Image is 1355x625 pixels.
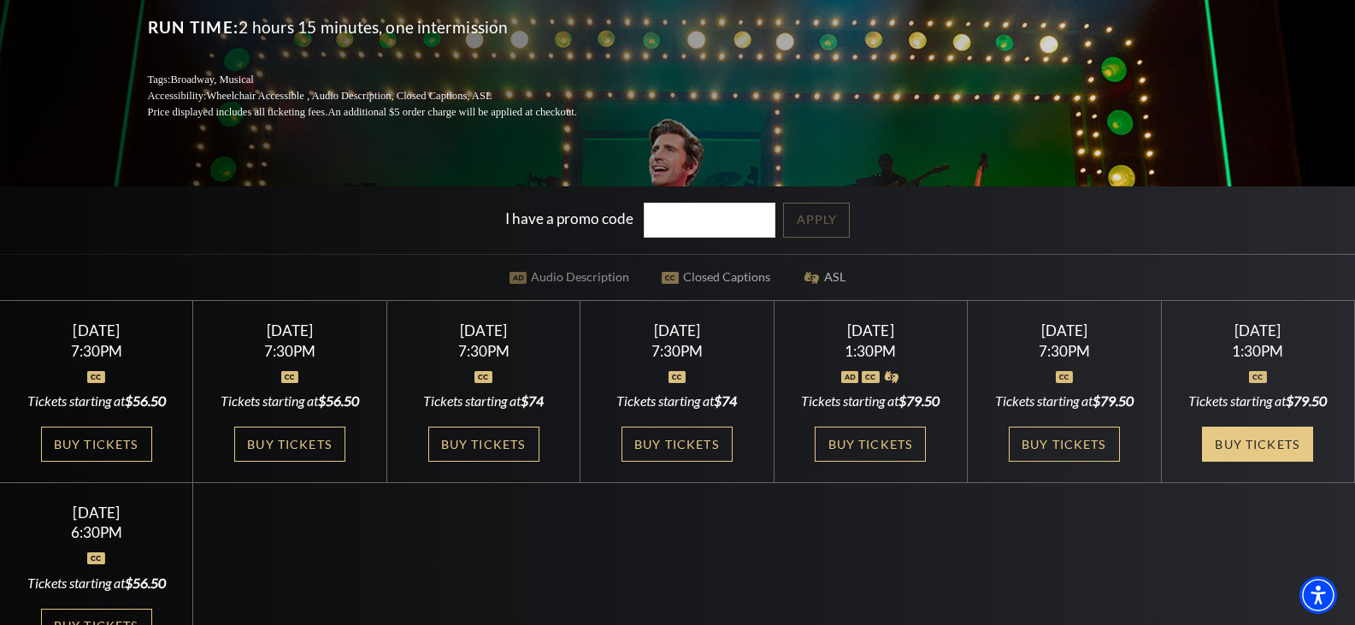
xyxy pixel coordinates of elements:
[601,321,753,339] div: [DATE]
[408,321,560,339] div: [DATE]
[794,344,946,358] div: 1:30PM
[21,344,173,358] div: 7:30PM
[21,392,173,410] div: Tickets starting at
[622,427,733,462] a: Buy Tickets
[125,392,166,409] span: $56.50
[1181,344,1334,358] div: 1:30PM
[327,106,576,118] span: An additional $5 order charge will be applied at checkout.
[125,575,166,591] span: $56.50
[1286,392,1327,409] span: $79.50
[601,344,753,358] div: 7:30PM
[1202,427,1313,462] a: Buy Tickets
[794,321,946,339] div: [DATE]
[408,392,560,410] div: Tickets starting at
[794,392,946,410] div: Tickets starting at
[21,525,173,540] div: 6:30PM
[234,427,345,462] a: Buy Tickets
[1181,392,1334,410] div: Tickets starting at
[148,104,618,121] p: Price displayed includes all ticketing fees.
[21,504,173,522] div: [DATE]
[170,74,253,85] span: Broadway, Musical
[714,392,737,409] span: $74
[148,14,618,41] p: 2 hours 15 minutes, one intermission
[206,90,492,102] span: Wheelchair Accessible , Audio Description, Closed Captions, ASL
[1299,576,1337,614] div: Accessibility Menu
[148,88,618,104] p: Accessibility:
[214,392,366,410] div: Tickets starting at
[148,72,618,88] p: Tags:
[898,392,940,409] span: $79.50
[601,392,753,410] div: Tickets starting at
[21,574,173,593] div: Tickets starting at
[1181,321,1334,339] div: [DATE]
[988,392,1140,410] div: Tickets starting at
[41,427,152,462] a: Buy Tickets
[988,344,1140,358] div: 7:30PM
[815,427,926,462] a: Buy Tickets
[428,427,539,462] a: Buy Tickets
[1009,427,1120,462] a: Buy Tickets
[21,321,173,339] div: [DATE]
[318,392,359,409] span: $56.50
[505,209,633,227] label: I have a promo code
[1093,392,1134,409] span: $79.50
[214,321,366,339] div: [DATE]
[988,321,1140,339] div: [DATE]
[214,344,366,358] div: 7:30PM
[521,392,544,409] span: $74
[148,17,239,37] span: Run Time:
[408,344,560,358] div: 7:30PM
